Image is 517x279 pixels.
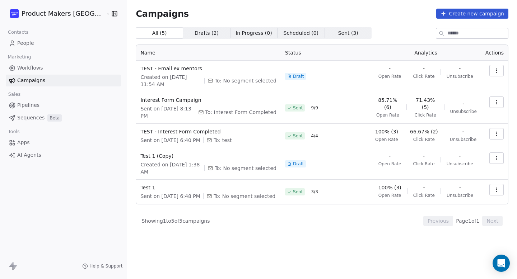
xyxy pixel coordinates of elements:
[136,45,281,61] th: Name
[450,109,477,114] span: Unsubscribe
[375,128,398,135] span: 100% (3)
[415,112,436,118] span: Click Rate
[205,109,276,116] span: To: Interest Form Completed
[462,100,464,107] span: -
[236,29,272,37] span: In Progress ( 0 )
[136,9,189,19] span: Campaigns
[375,137,398,142] span: Open Rate
[493,255,510,272] div: Open Intercom Messenger
[436,9,508,19] button: Create new campaign
[378,184,401,191] span: 100% (3)
[459,152,461,160] span: -
[378,74,401,79] span: Open Rate
[215,77,276,84] span: To: No segment selected
[17,151,41,159] span: AI Agents
[311,105,318,111] span: 9 / 9
[389,65,391,72] span: -
[376,112,399,118] span: Open Rate
[140,137,200,144] span: Sent on [DATE] 6:40 PM
[17,139,30,146] span: Apps
[281,45,371,61] th: Status
[140,161,201,175] span: Created on [DATE] 1:38 AM
[5,52,34,62] span: Marketing
[6,75,121,86] a: Campaigns
[284,29,319,37] span: Scheduled ( 0 )
[6,37,121,49] a: People
[140,128,276,135] span: TEST - Interest Form Completed
[450,137,476,142] span: Unsubscribe
[410,128,438,135] span: 66.67% (2)
[6,99,121,111] a: Pipelines
[293,133,303,139] span: Sent
[5,126,23,137] span: Tools
[459,65,461,72] span: -
[423,184,425,191] span: -
[140,74,201,88] span: Created on [DATE] 11:54 AM
[413,137,435,142] span: Click Rate
[17,39,34,47] span: People
[338,29,358,37] span: Sent ( 3 )
[10,9,19,18] img: logo-pm-flat-whiteonblue@2x.png
[17,77,45,84] span: Campaigns
[6,62,121,74] a: Workflows
[6,149,121,161] a: AI Agents
[413,96,438,111] span: 71.43% (5)
[82,263,122,269] a: Help & Support
[5,89,24,100] span: Sales
[413,193,435,198] span: Click Rate
[378,193,401,198] span: Open Rate
[6,112,121,124] a: SequencesBeta
[423,216,453,226] button: Previous
[140,105,192,119] span: Sent on [DATE] 8:13 PM
[89,263,122,269] span: Help & Support
[293,161,304,167] span: Draft
[423,65,425,72] span: -
[17,114,45,122] span: Sequences
[423,152,425,160] span: -
[214,193,275,200] span: To: No segment selected
[447,193,473,198] span: Unsubscribe
[47,114,62,122] span: Beta
[375,96,401,111] span: 85.71% (6)
[389,152,391,160] span: -
[17,101,39,109] span: Pipelines
[311,133,318,139] span: 4 / 4
[17,64,43,72] span: Workflows
[413,74,434,79] span: Click Rate
[6,137,121,148] a: Apps
[140,96,276,104] span: Interest Form Campaign
[140,65,276,72] span: TEST - Email ex mentors
[195,29,219,37] span: Drafts ( 2 )
[413,161,434,167] span: Click Rate
[293,105,303,111] span: Sent
[447,161,473,167] span: Unsubscribe
[456,217,479,224] span: Page 1 of 1
[462,128,464,135] span: -
[140,193,200,200] span: Sent on [DATE] 6:48 PM
[482,216,503,226] button: Next
[371,45,481,61] th: Analytics
[9,8,101,20] button: Product Makers [GEOGRAPHIC_DATA]
[215,165,276,172] span: To: No segment selected
[140,184,276,191] span: Test 1
[481,45,508,61] th: Actions
[311,189,318,195] span: 3 / 3
[140,152,276,160] span: Test 1 (Copy)
[447,74,473,79] span: Unsubscribe
[214,137,232,144] span: To: test
[5,27,32,38] span: Contacts
[459,184,461,191] span: -
[141,217,210,224] span: Showing 1 to 5 of 5 campaigns
[293,74,304,79] span: Draft
[378,161,401,167] span: Open Rate
[293,189,303,195] span: Sent
[22,9,104,18] span: Product Makers [GEOGRAPHIC_DATA]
